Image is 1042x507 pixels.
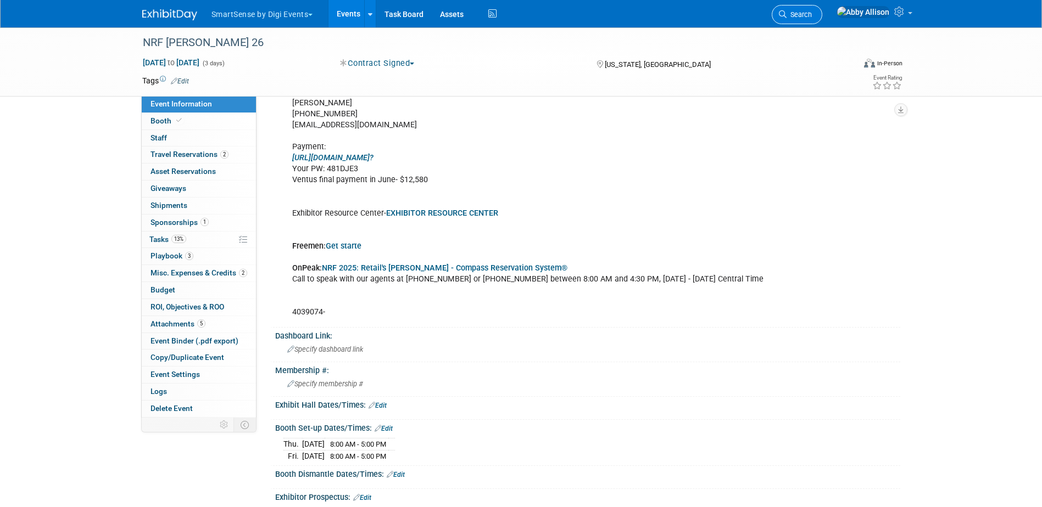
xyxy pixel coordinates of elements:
i: Booth reservation complete [176,117,182,123]
img: ExhibitDay [142,9,197,20]
span: Asset Reservations [151,167,216,176]
a: Event Binder (.pdf export) [142,333,256,350]
a: Edit [387,471,405,478]
div: Booth Dismantle Dates/Times: [275,466,900,480]
img: Abby Allison [837,6,890,18]
span: Shipments [151,201,187,210]
a: Playbook3 [142,248,256,264]
span: Staff [151,133,167,142]
span: [DATE] [DATE] [142,58,200,67]
span: Event Binder (.pdf export) [151,336,238,345]
span: Booth [151,116,184,125]
span: Specify dashboard link [287,345,363,353]
span: (3 days) [202,60,225,67]
span: 2 [220,150,229,159]
a: Travel Reservations2 [142,147,256,163]
span: Sponsorships [151,218,209,227]
a: Event Information [142,96,256,112]
td: [DATE] [302,450,325,461]
a: Staff [142,130,256,147]
a: Edit [171,77,189,85]
div: Exhibitor Prospectus: [275,489,900,503]
span: 8:00 AM - 5:00 PM [330,440,386,448]
div: Exhibit Hall Dates/Times: [275,397,900,411]
td: Fri. [283,450,302,461]
b: OnPeak: [292,263,567,273]
span: 1 [200,218,209,226]
div: Membership #: [275,362,900,376]
span: Specify membership # [287,380,363,388]
a: Attachments5 [142,316,256,333]
a: Giveaways [142,181,256,197]
td: Thu. [283,438,302,450]
td: Tags [142,75,189,86]
span: Search [787,10,812,19]
span: 2 [239,269,247,277]
a: Search [772,5,822,24]
a: [URL][DOMAIN_NAME]? [292,153,374,162]
a: Get starte [326,241,361,251]
span: to [166,58,176,67]
b: Freemen: [292,241,361,251]
span: Copy/Duplicate Event [151,353,224,362]
span: Attachments [151,319,205,328]
span: Tasks [149,235,186,244]
span: 5 [197,319,205,328]
div: Dashboard Link: [275,328,900,341]
td: Toggle Event Tabs [233,418,256,432]
td: [DATE] [302,438,325,450]
div: In-Person [877,59,902,67]
span: Playbook [151,251,193,260]
span: Giveaways [151,184,186,193]
a: Booth [142,113,256,129]
a: Edit [369,402,387,409]
a: NRF 2025: Retail's [PERSON_NAME] - Compass Reservation System® [322,263,567,273]
span: Travel Reservations [151,150,229,159]
a: Budget [142,282,256,298]
span: Delete Event [151,404,193,413]
a: Edit [375,425,393,432]
a: Delete Event [142,401,256,417]
a: Misc. Expenses & Credits2 [142,265,256,281]
a: Tasks13% [142,232,256,248]
a: Event Settings [142,367,256,383]
span: 3 [185,252,193,260]
span: Misc. Expenses & Credits [151,268,247,277]
a: Shipments [142,198,256,214]
span: Budget [151,285,175,294]
span: Logs [151,387,167,396]
a: ROI, Objectives & ROO [142,299,256,316]
span: Event Information [151,99,212,108]
button: Contract Signed [336,58,419,69]
div: Booth Set-up Dates/Times: [275,420,900,434]
a: Logs [142,384,256,400]
td: Personalize Event Tab Strip [215,418,234,432]
div: Event Format [790,57,903,74]
a: Asset Reservations [142,164,256,180]
a: Copy/Duplicate Event [142,350,256,366]
span: [US_STATE], [GEOGRAPHIC_DATA] [605,60,711,69]
span: ROI, Objectives & ROO [151,302,224,311]
span: 13% [171,235,186,243]
div: NRF [PERSON_NAME] 26 [139,33,838,53]
a: Edit [353,494,371,502]
img: Format-Inperson.png [864,59,875,67]
div: Event Rating [872,75,902,81]
span: 8:00 AM - 5:00 PM [330,452,386,460]
a: EXHIBITOR RESOURCE CENTER [386,209,498,218]
a: Sponsorships1 [142,215,256,231]
span: Event Settings [151,370,200,379]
